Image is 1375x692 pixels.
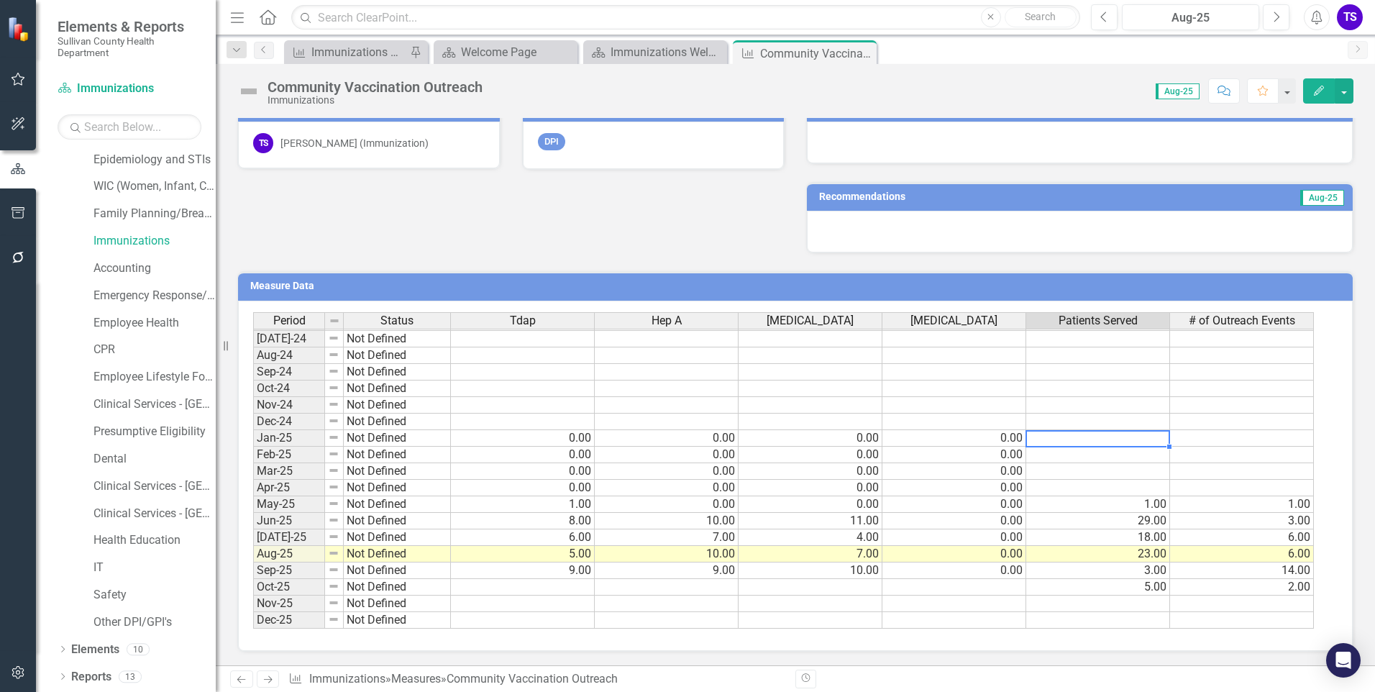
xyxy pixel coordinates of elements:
a: Immunizations [58,81,201,97]
img: Not Defined [237,80,260,103]
td: Jan-25 [253,430,325,447]
td: Not Defined [344,347,451,364]
td: 1.00 [451,496,595,513]
button: Aug-25 [1122,4,1259,30]
a: Employee Lifestyle Focus [93,369,216,386]
td: 0.00 [882,563,1026,579]
td: 23.00 [1026,546,1170,563]
div: 10 [127,643,150,655]
td: 7.00 [595,529,739,546]
div: Aug-25 [1127,9,1254,27]
td: 0.00 [882,546,1026,563]
td: 0.00 [451,430,595,447]
td: Oct-24 [253,381,325,397]
img: 8DAGhfEEPCf229AAAAAElFTkSuQmCC [328,547,339,559]
td: Not Defined [344,414,451,430]
input: Search ClearPoint... [291,5,1080,30]
td: Not Defined [344,397,451,414]
a: Immunizations [309,672,385,686]
div: Immunizations Administered by Stock - Kingsport [311,43,406,61]
a: Employee Health [93,315,216,332]
span: Elements & Reports [58,18,201,35]
img: 8DAGhfEEPCf229AAAAAElFTkSuQmCC [328,481,339,493]
img: 8DAGhfEEPCf229AAAAAElFTkSuQmCC [328,597,339,609]
td: 2.00 [1170,579,1314,596]
img: 8DAGhfEEPCf229AAAAAElFTkSuQmCC [328,382,339,393]
td: Not Defined [344,513,451,529]
a: Welcome Page [437,43,574,61]
a: Epidemiology and STIs [93,152,216,168]
td: 6.00 [1170,529,1314,546]
td: 0.00 [595,496,739,513]
td: [DATE]-24 [253,331,325,347]
td: 0.00 [739,447,882,463]
td: Jun-25 [253,513,325,529]
td: 29.00 [1026,513,1170,529]
td: Aug-24 [253,347,325,364]
td: Not Defined [344,430,451,447]
td: 0.00 [595,463,739,480]
td: May-25 [253,496,325,513]
td: 0.00 [451,463,595,480]
td: 10.00 [595,513,739,529]
img: 8DAGhfEEPCf229AAAAAElFTkSuQmCC [328,432,339,443]
a: Immunizations Administered by Stock - Kingsport [288,43,406,61]
td: Nov-25 [253,596,325,612]
td: 10.00 [595,546,739,563]
td: Dec-25 [253,612,325,629]
td: 0.00 [595,480,739,496]
td: 0.00 [882,447,1026,463]
img: 8DAGhfEEPCf229AAAAAElFTkSuQmCC [328,498,339,509]
a: Emergency Response/PHEP [93,288,216,304]
td: 0.00 [739,496,882,513]
td: Not Defined [344,480,451,496]
img: 8DAGhfEEPCf229AAAAAElFTkSuQmCC [328,564,339,575]
img: 8DAGhfEEPCf229AAAAAElFTkSuQmCC [328,581,339,592]
div: Community Vaccination Outreach [760,45,873,63]
td: 14.00 [1170,563,1314,579]
td: 0.00 [739,430,882,447]
span: [MEDICAL_DATA] [910,314,997,327]
td: [DATE]-25 [253,529,325,546]
img: 8DAGhfEEPCf229AAAAAElFTkSuQmCC [328,399,339,410]
button: TS [1337,4,1363,30]
a: Elements [71,642,119,658]
span: Hep A [652,314,682,327]
td: 10.00 [739,563,882,579]
a: Health Education [93,532,216,549]
td: 3.00 [1170,513,1314,529]
a: Dental [93,451,216,468]
button: Search [1005,7,1077,27]
td: 6.00 [1170,546,1314,563]
td: Not Defined [344,546,451,563]
td: 0.00 [595,447,739,463]
td: Not Defined [344,612,451,629]
img: 8DAGhfEEPCf229AAAAAElFTkSuQmCC [328,514,339,526]
td: 1.00 [1026,496,1170,513]
td: 3.00 [1026,563,1170,579]
span: DPI [538,133,565,151]
td: 0.00 [882,496,1026,513]
td: 6.00 [451,529,595,546]
div: Immunizations Welcome Page [611,43,723,61]
img: 8DAGhfEEPCf229AAAAAElFTkSuQmCC [328,365,339,377]
img: 8DAGhfEEPCf229AAAAAElFTkSuQmCC [328,332,339,344]
img: 8DAGhfEEPCf229AAAAAElFTkSuQmCC [328,349,339,360]
td: 8.00 [451,513,595,529]
a: Clinical Services - [GEOGRAPHIC_DATA] [93,478,216,495]
td: Not Defined [344,496,451,513]
td: Not Defined [344,596,451,612]
a: Measures [391,672,441,686]
input: Search Below... [58,114,201,140]
td: 0.00 [451,480,595,496]
td: Not Defined [344,447,451,463]
h3: Measure Data [250,281,1346,291]
a: Safety [93,587,216,604]
span: Search [1025,11,1056,22]
img: 8DAGhfEEPCf229AAAAAElFTkSuQmCC [328,415,339,427]
td: Dec-24 [253,414,325,430]
td: 0.00 [882,513,1026,529]
td: 0.00 [882,463,1026,480]
td: 11.00 [739,513,882,529]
